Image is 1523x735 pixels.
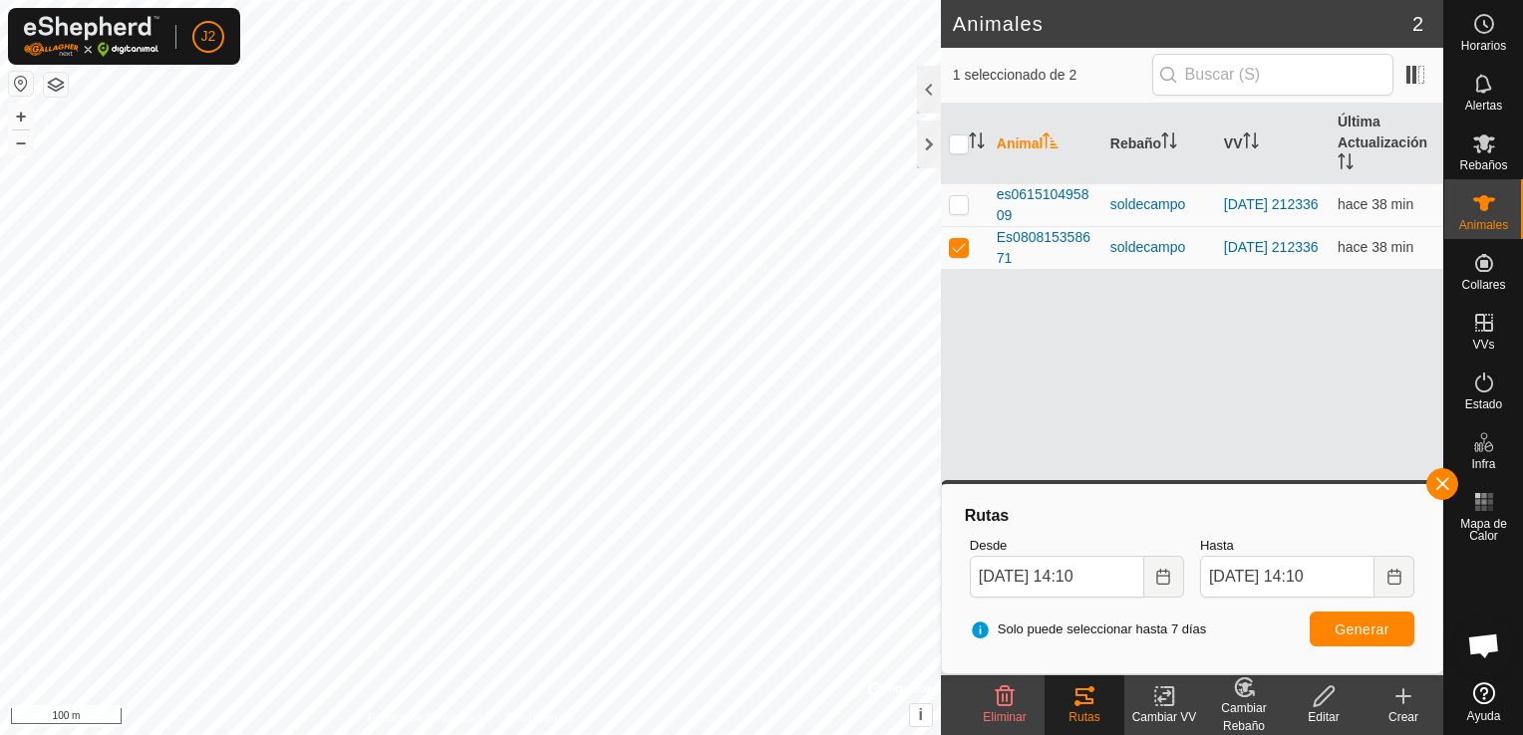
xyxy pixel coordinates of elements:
a: Ayuda [1444,674,1523,730]
div: Crear [1364,708,1443,726]
button: Choose Date [1144,556,1184,598]
span: Eliminar [983,710,1026,724]
span: Infra [1471,458,1495,470]
a: [DATE] 212336 [1224,239,1319,255]
button: i [910,704,932,726]
span: J2 [201,26,216,47]
button: Choose Date [1374,556,1414,598]
span: i [919,706,923,723]
div: Cambiar VV [1124,708,1204,726]
h2: Animales [953,12,1412,36]
div: Cambiar Rebaño [1204,699,1284,735]
button: – [9,130,33,154]
p-sorticon: Activar para ordenar [969,135,985,151]
img: Logo Gallagher [24,16,159,57]
div: Rutas [1045,708,1124,726]
span: Animales [1459,219,1508,231]
span: Ayuda [1467,710,1501,722]
span: Estado [1465,398,1502,410]
p-sorticon: Activar para ordenar [1161,135,1177,151]
span: Horarios [1461,40,1506,52]
label: Hasta [1200,536,1414,556]
span: Rebaños [1459,159,1507,171]
input: Buscar (S) [1152,54,1393,96]
span: 13 oct 2025, 14:07 [1338,196,1413,212]
span: 1 seleccionado de 2 [953,65,1152,86]
span: 13 oct 2025, 14:08 [1338,239,1413,255]
p-sorticon: Activar para ordenar [1338,156,1354,172]
span: Mapa de Calor [1449,518,1518,542]
span: Generar [1335,621,1389,637]
th: Última Actualización [1330,104,1443,184]
th: Rebaño [1102,104,1216,184]
label: Desde [970,536,1184,556]
div: soldecampo [1110,194,1208,215]
span: 2 [1412,9,1423,39]
a: Política de Privacidad [367,709,481,727]
span: VVs [1472,339,1494,351]
span: Solo puede seleccionar hasta 7 días [970,619,1207,639]
div: Chat abierto [1454,615,1514,675]
p-sorticon: Activar para ordenar [1043,135,1059,151]
button: + [9,105,33,128]
button: Generar [1310,612,1414,646]
span: Collares [1461,279,1505,291]
button: Capas del Mapa [44,73,68,97]
span: Alertas [1465,100,1502,112]
div: Editar [1284,708,1364,726]
div: Rutas [962,504,1422,528]
div: soldecampo [1110,237,1208,258]
p-sorticon: Activar para ordenar [1243,135,1259,151]
th: VV [1216,104,1330,184]
a: Contáctenos [506,709,573,727]
span: es061510495809 [997,184,1094,226]
a: [DATE] 212336 [1224,196,1319,212]
button: Restablecer Mapa [9,72,33,96]
span: Es080815358671 [997,227,1094,269]
th: Animal [989,104,1102,184]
